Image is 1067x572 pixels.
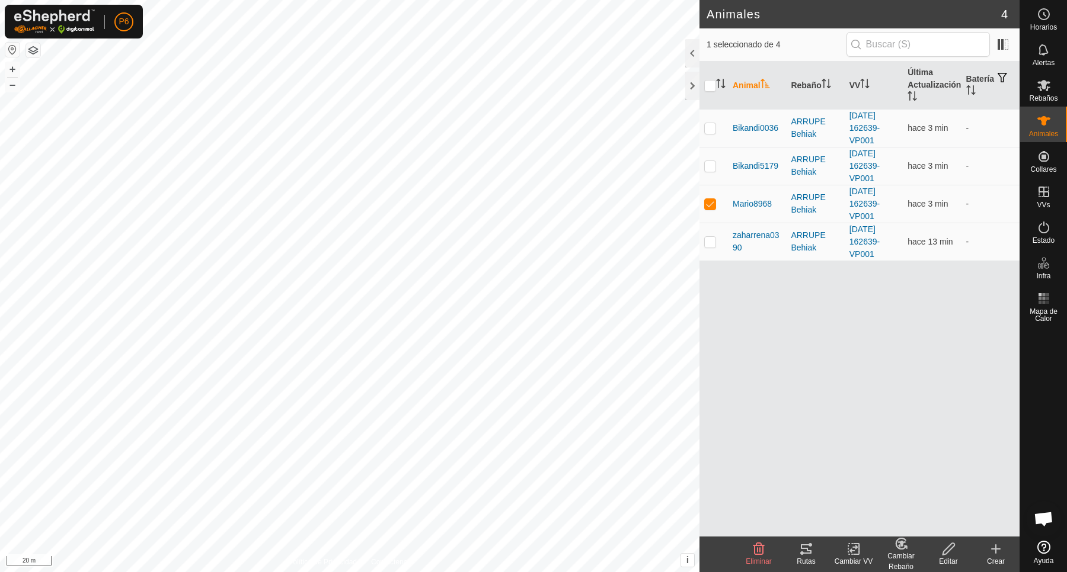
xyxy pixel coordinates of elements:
[822,81,831,90] p-sorticon: Activar para ordenar
[733,198,772,210] span: Mario8968
[908,93,917,102] p-sorticon: Activar para ordenar
[746,557,771,565] span: Eliminar
[846,32,990,57] input: Buscar (S)
[1034,557,1054,564] span: Ayuda
[972,556,1020,567] div: Crear
[761,81,770,90] p-sorticon: Activar para ordenar
[1037,201,1050,208] span: VVs
[5,78,20,92] button: –
[289,557,357,567] a: Política de Privacidad
[908,161,948,171] span: 25 sept 2025, 11:13
[791,153,839,178] div: ARRUPE Behiak
[728,62,786,110] th: Animal
[791,229,839,254] div: ARRUPE Behiak
[1023,308,1064,322] span: Mapa de Calor
[1030,24,1057,31] span: Horarios
[791,115,839,140] div: ARRUPE Behiak
[5,43,20,57] button: Restablecer Mapa
[966,87,976,97] p-sorticon: Activar para ordenar
[707,38,846,51] span: 1 seleccionado de 4
[849,224,880,259] a: [DATE] 162639-VP001
[925,556,972,567] div: Editar
[849,111,880,145] a: [DATE] 162639-VP001
[1030,166,1056,173] span: Collares
[849,187,880,221] a: [DATE] 162639-VP001
[1029,130,1058,137] span: Animales
[1033,237,1055,244] span: Estado
[26,43,40,57] button: Capas del Mapa
[681,554,694,567] button: i
[1026,501,1062,536] div: Chat abierto
[903,62,961,110] th: Última Actualización
[1001,5,1008,23] span: 4
[860,81,870,90] p-sorticon: Activar para ordenar
[1036,272,1050,279] span: Infra
[877,551,925,572] div: Cambiar Rebaño
[14,9,95,34] img: Logo Gallagher
[1020,536,1067,569] a: Ayuda
[961,223,1020,261] td: -
[782,556,830,567] div: Rutas
[786,62,844,110] th: Rebaño
[908,237,953,246] span: 25 sept 2025, 11:03
[791,191,839,216] div: ARRUPE Behiak
[5,62,20,76] button: +
[733,160,778,172] span: Bikandi5179
[908,123,948,133] span: 25 sept 2025, 11:13
[1029,95,1058,102] span: Rebaños
[961,147,1020,185] td: -
[830,556,877,567] div: Cambiar VV
[961,62,1020,110] th: Batería
[371,557,411,567] a: Contáctenos
[716,81,726,90] p-sorticon: Activar para ordenar
[707,7,1001,21] h2: Animales
[961,109,1020,147] td: -
[733,122,778,134] span: Bikandi0036
[961,185,1020,223] td: -
[119,15,129,28] span: P6
[733,229,781,254] span: zaharrena0390
[845,62,903,110] th: VV
[686,555,689,565] span: i
[849,149,880,183] a: [DATE] 162639-VP001
[1033,59,1055,66] span: Alertas
[908,199,948,208] span: 25 sept 2025, 11:13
